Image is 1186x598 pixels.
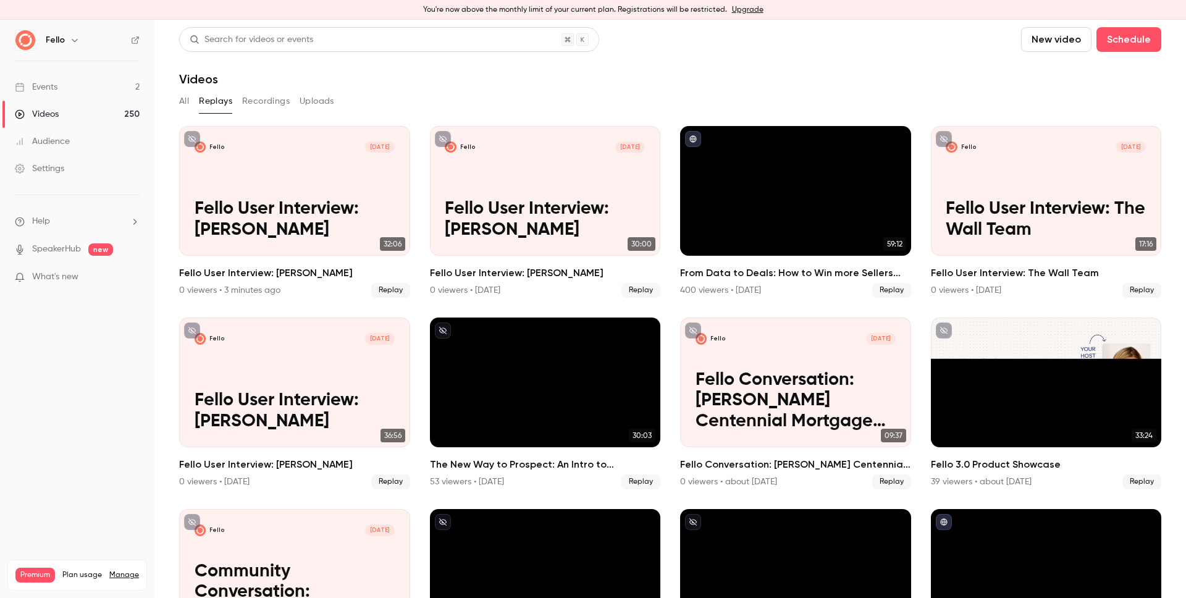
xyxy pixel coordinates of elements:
[685,514,701,530] button: unpublished
[381,429,405,442] span: 36:56
[710,335,726,343] p: Fello
[365,141,395,153] span: [DATE]
[445,141,456,153] img: Fello User Interview: Shannon Biszantz
[946,141,957,153] img: Fello User Interview: The Wall Team
[88,243,113,256] span: new
[430,457,661,472] h2: The New Way to Prospect: An Intro to [PERSON_NAME]-Powered Platform
[435,322,451,339] button: unpublished
[365,524,395,536] span: [DATE]
[881,429,906,442] span: 09:37
[936,514,952,530] button: published
[179,126,410,298] li: Fello User Interview: Jay Macklin
[931,126,1162,298] li: Fello User Interview: The Wall Team
[680,266,911,280] h2: From Data to Deals: How to Win more Sellers with [PERSON_NAME] + Follow Up Boss
[32,215,50,228] span: Help
[621,474,660,489] span: Replay
[15,81,57,93] div: Events
[430,318,661,489] a: 30:03The New Way to Prospect: An Intro to [PERSON_NAME]-Powered Platform53 viewers • [DATE]Replay
[430,318,661,489] li: The New Way to Prospect: An Intro to Fello's AI-Powered Platform
[15,108,59,120] div: Videos
[32,271,78,284] span: What's new
[430,266,661,280] h2: Fello User Interview: [PERSON_NAME]
[680,476,777,488] div: 0 viewers • about [DATE]
[32,243,81,256] a: SpeakerHub
[365,333,395,344] span: [DATE]
[184,514,200,530] button: unpublished
[931,318,1162,489] a: 33:24Fello 3.0 Product Showcase39 viewers • about [DATE]Replay
[931,284,1001,297] div: 0 viewers • [DATE]
[931,476,1032,488] div: 39 viewers • about [DATE]
[15,30,35,50] img: Fello
[209,335,225,343] p: Fello
[1116,141,1146,153] span: [DATE]
[460,143,476,151] p: Fello
[621,283,660,298] span: Replay
[209,143,225,151] p: Fello
[46,34,65,46] h6: Fello
[961,143,977,151] p: Fello
[629,429,655,442] span: 30:03
[445,199,645,240] p: Fello User Interview: [PERSON_NAME]
[685,322,701,339] button: unpublished
[872,283,911,298] span: Replay
[936,322,952,339] button: unpublished
[680,457,911,472] h2: Fello Conversation: [PERSON_NAME] Centennial Mortgage Alliance
[931,266,1162,280] h2: Fello User Interview: The Wall Team
[430,476,504,488] div: 53 viewers • [DATE]
[732,5,763,15] a: Upgrade
[1122,283,1161,298] span: Replay
[15,162,64,175] div: Settings
[931,318,1162,489] li: Fello 3.0 Product Showcase
[15,135,70,148] div: Audience
[680,284,761,297] div: 400 viewers • [DATE]
[179,91,189,111] button: All
[680,126,911,298] a: 59:12From Data to Deals: How to Win more Sellers with [PERSON_NAME] + Follow Up Boss400 viewers •...
[380,237,405,251] span: 32:06
[179,457,410,472] h2: Fello User Interview: [PERSON_NAME]
[179,27,1161,591] section: Videos
[179,266,410,280] h2: Fello User Interview: [PERSON_NAME]
[430,126,661,298] a: Fello User Interview: Shannon Biszantz Fello[DATE]Fello User Interview: [PERSON_NAME]30:00Fello U...
[179,318,410,489] a: Fello User Interview: Buddy BlakeFello[DATE]Fello User Interview: [PERSON_NAME]36:56Fello User In...
[179,318,410,489] li: Fello User Interview: Buddy Blake
[685,131,701,147] button: published
[430,284,500,297] div: 0 viewers • [DATE]
[946,199,1146,240] p: Fello User Interview: The Wall Team
[866,333,896,344] span: [DATE]
[179,476,250,488] div: 0 viewers • [DATE]
[696,333,707,344] img: Fello Conversation: Mack Humphrey Centennial Mortgage Alliance
[195,524,206,536] img: Community Conversation: Mahala Landin
[1135,237,1156,251] span: 17:16
[435,131,451,147] button: unpublished
[195,199,395,240] p: Fello User Interview: [PERSON_NAME]
[15,568,55,583] span: Premium
[1132,429,1156,442] span: 33:24
[1122,474,1161,489] span: Replay
[300,91,334,111] button: Uploads
[680,318,911,489] li: Fello Conversation: Mack Humphrey Centennial Mortgage Alliance
[883,237,906,251] span: 59:12
[195,141,206,153] img: Fello User Interview: Jay Macklin
[371,474,410,489] span: Replay
[190,33,313,46] div: Search for videos or events
[1021,27,1091,52] button: New video
[628,237,655,251] span: 30:00
[195,333,206,344] img: Fello User Interview: Buddy Blake
[680,318,911,489] a: Fello Conversation: Mack Humphrey Centennial Mortgage AllianceFello[DATE]Fello Conversation: [PER...
[179,284,280,297] div: 0 viewers • 3 minutes ago
[195,390,395,432] p: Fello User Interview: [PERSON_NAME]
[936,131,952,147] button: unpublished
[179,72,218,86] h1: Videos
[872,474,911,489] span: Replay
[615,141,645,153] span: [DATE]
[209,526,225,534] p: Fello
[199,91,232,111] button: Replays
[109,570,139,580] a: Manage
[125,272,140,283] iframe: Noticeable Trigger
[931,457,1162,472] h2: Fello 3.0 Product Showcase
[1096,27,1161,52] button: Schedule
[371,283,410,298] span: Replay
[62,570,102,580] span: Plan usage
[696,370,896,432] p: Fello Conversation: [PERSON_NAME] Centennial Mortgage Alliance
[680,126,911,298] li: From Data to Deals: How to Win more Sellers with Fello + Follow Up Boss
